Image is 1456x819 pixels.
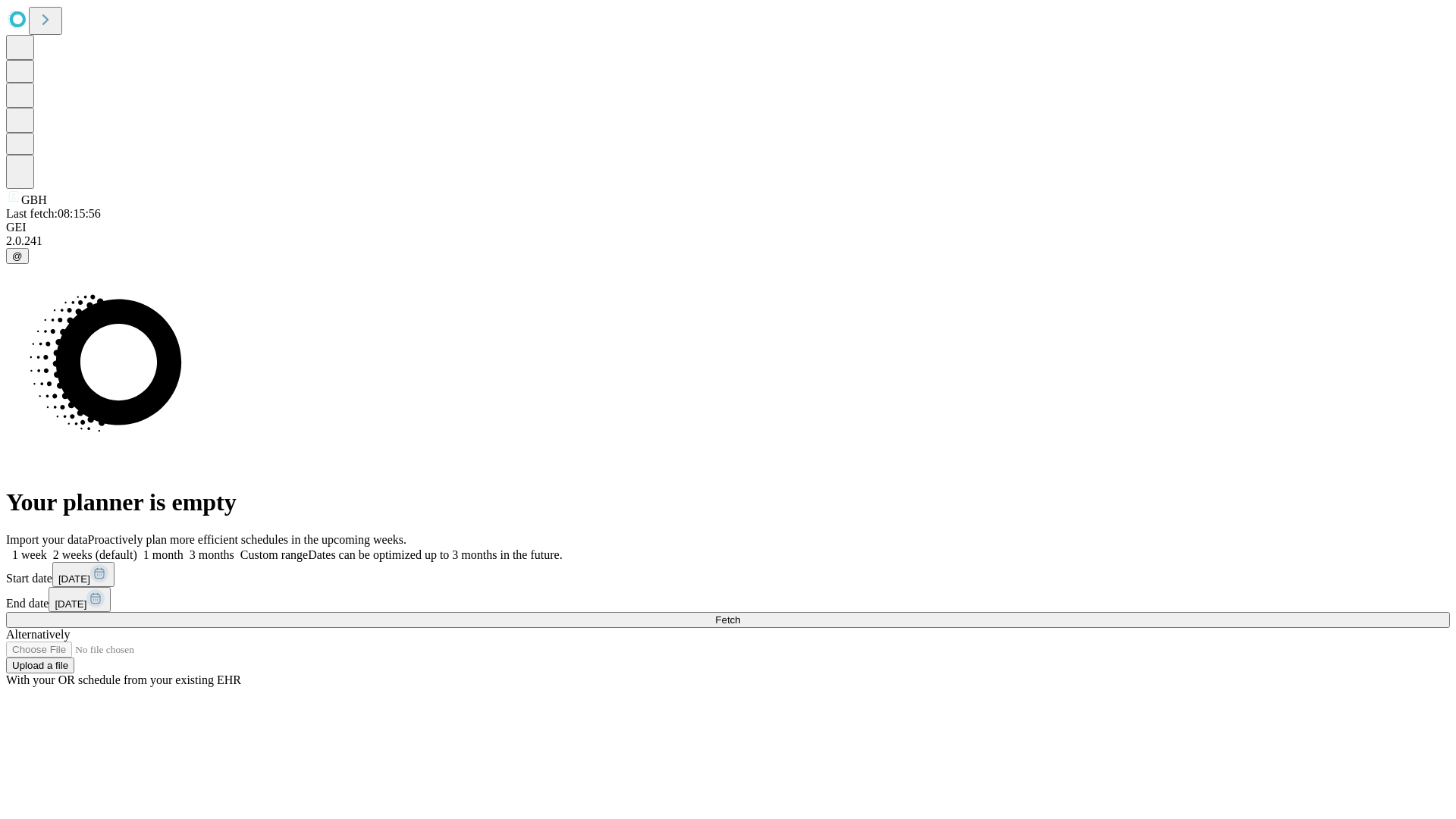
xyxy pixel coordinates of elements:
[6,234,1450,248] div: 2.0.241
[55,598,86,610] span: [DATE]
[58,573,90,585] span: [DATE]
[6,628,70,641] span: Alternatively
[21,193,47,206] span: GBH
[6,488,1450,516] h1: Your planner is empty
[308,548,562,561] span: Dates can be optimized up to 3 months in the future.
[53,548,137,561] span: 2 weeks (default)
[6,587,1450,612] div: End date
[6,533,88,546] span: Import your data
[12,548,47,561] span: 1 week
[6,673,241,686] span: With your OR schedule from your existing EHR
[190,548,234,561] span: 3 months
[6,657,74,673] button: Upload a file
[715,614,740,626] span: Fetch
[6,562,1450,587] div: Start date
[6,248,29,264] button: @
[88,533,406,546] span: Proactively plan more efficient schedules in the upcoming weeks.
[6,612,1450,628] button: Fetch
[52,562,115,587] button: [DATE]
[6,221,1450,234] div: GEI
[49,587,111,612] button: [DATE]
[143,548,184,561] span: 1 month
[6,207,101,220] span: Last fetch: 08:15:56
[12,250,23,262] span: @
[240,548,308,561] span: Custom range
